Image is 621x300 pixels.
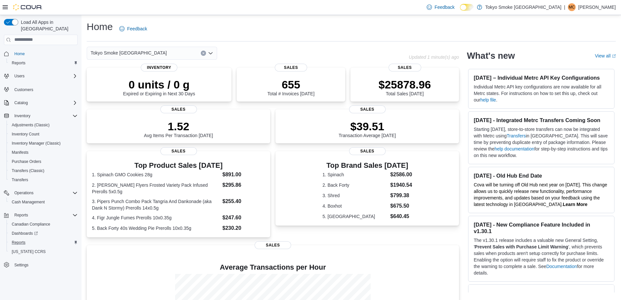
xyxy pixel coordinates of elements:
[1,98,80,107] button: Catalog
[267,78,314,91] p: 655
[92,182,220,195] dt: 2. [PERSON_NAME] Flyers Frosted Variety Pack Infused Prerolls 5x0.5g
[390,181,412,189] dd: $1940.54
[12,211,31,219] button: Reports
[9,198,47,206] a: Cash Management
[322,182,388,188] dt: 2. Back Forty
[467,51,515,61] h2: What's new
[474,126,609,159] p: Starting [DATE], store-to-store transfers can now be integrated with Metrc using in [GEOGRAPHIC_D...
[14,100,28,105] span: Catalog
[12,112,78,120] span: Inventory
[117,22,150,35] a: Feedback
[474,74,609,81] h3: [DATE] – Individual Metrc API Key Configurations
[12,240,25,245] span: Reports
[390,213,412,220] dd: $640.45
[12,222,50,227] span: Canadian Compliance
[222,171,265,179] dd: $891.00
[390,171,412,179] dd: $2586.00
[322,171,388,178] dt: 1. Spinach
[389,64,421,71] span: Sales
[222,224,265,232] dd: $230.20
[9,176,78,184] span: Transfers
[7,120,80,130] button: Adjustments (Classic)
[12,141,61,146] span: Inventory Manager (Classic)
[222,197,265,205] dd: $255.40
[480,97,496,103] a: help file
[160,105,197,113] span: Sales
[546,264,577,269] a: Documentation
[141,64,177,71] span: Inventory
[12,99,78,107] span: Catalog
[390,192,412,199] dd: $799.38
[12,231,38,236] span: Dashboards
[12,189,36,197] button: Operations
[9,59,78,67] span: Reports
[569,3,575,11] span: MC
[1,85,80,94] button: Customers
[7,148,80,157] button: Manifests
[507,133,526,138] a: Transfers
[12,50,78,58] span: Home
[12,50,27,58] a: Home
[4,46,78,287] nav: Complex example
[390,202,412,210] dd: $675.50
[378,78,431,91] p: $25878.96
[14,87,33,92] span: Customers
[7,157,80,166] button: Purchase Orders
[9,130,78,138] span: Inventory Count
[12,122,50,128] span: Adjustments (Classic)
[563,202,587,207] a: Learn More
[595,53,616,58] a: View allExternal link
[322,213,388,220] dt: 5. [GEOGRAPHIC_DATA]
[9,139,78,147] span: Inventory Manager (Classic)
[568,3,576,11] div: Mitchell Catalano
[1,211,80,220] button: Reports
[1,260,80,270] button: Settings
[12,189,78,197] span: Operations
[9,239,28,246] a: Reports
[9,149,78,156] span: Manifests
[14,73,24,79] span: Users
[9,59,28,67] a: Reports
[92,198,220,211] dt: 3. Pipers Punch Combo Pack Tangria And Dankonade (aka Dank N Stormy) Prerolls 14x0.5g
[349,147,386,155] span: Sales
[322,192,388,199] dt: 3. Shred
[378,78,431,96] div: Total Sales [DATE]
[12,261,78,269] span: Settings
[201,51,206,56] button: Clear input
[9,121,78,129] span: Adjustments (Classic)
[12,261,31,269] a: Settings
[12,99,30,107] button: Catalog
[485,3,562,11] p: Tokyo Smoke [GEOGRAPHIC_DATA]
[349,105,386,113] span: Sales
[7,166,80,175] button: Transfers (Classic)
[14,190,34,196] span: Operations
[208,51,213,56] button: Open list of options
[9,121,52,129] a: Adjustments (Classic)
[435,4,454,10] span: Feedback
[7,229,80,238] a: Dashboards
[12,159,41,164] span: Purchase Orders
[14,113,30,118] span: Inventory
[474,221,609,234] h3: [DATE] - New Compliance Feature Included in v1.30.1
[18,19,78,32] span: Load All Apps in [GEOGRAPHIC_DATA]
[339,120,396,138] div: Transaction Average [DATE]
[160,147,197,155] span: Sales
[9,229,40,237] a: Dashboards
[474,237,609,276] p: The v1.30.1 release includes a valuable new General Setting, ' ', which prevents sales when produ...
[474,172,609,179] h3: [DATE] - Old Hub End Date
[275,64,307,71] span: Sales
[12,132,39,137] span: Inventory Count
[92,225,220,231] dt: 5. Back Forty 40s Wedding Pie Prerolls 10x0.35g
[9,149,31,156] a: Manifests
[7,220,80,229] button: Canadian Compliance
[14,262,28,268] span: Settings
[12,72,27,80] button: Users
[7,247,80,256] button: [US_STATE] CCRS
[424,1,457,14] a: Feedback
[12,199,45,205] span: Cash Management
[460,4,474,11] input: Dark Mode
[12,168,44,173] span: Transfers (Classic)
[9,220,53,228] a: Canadian Compliance
[222,214,265,222] dd: $247.60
